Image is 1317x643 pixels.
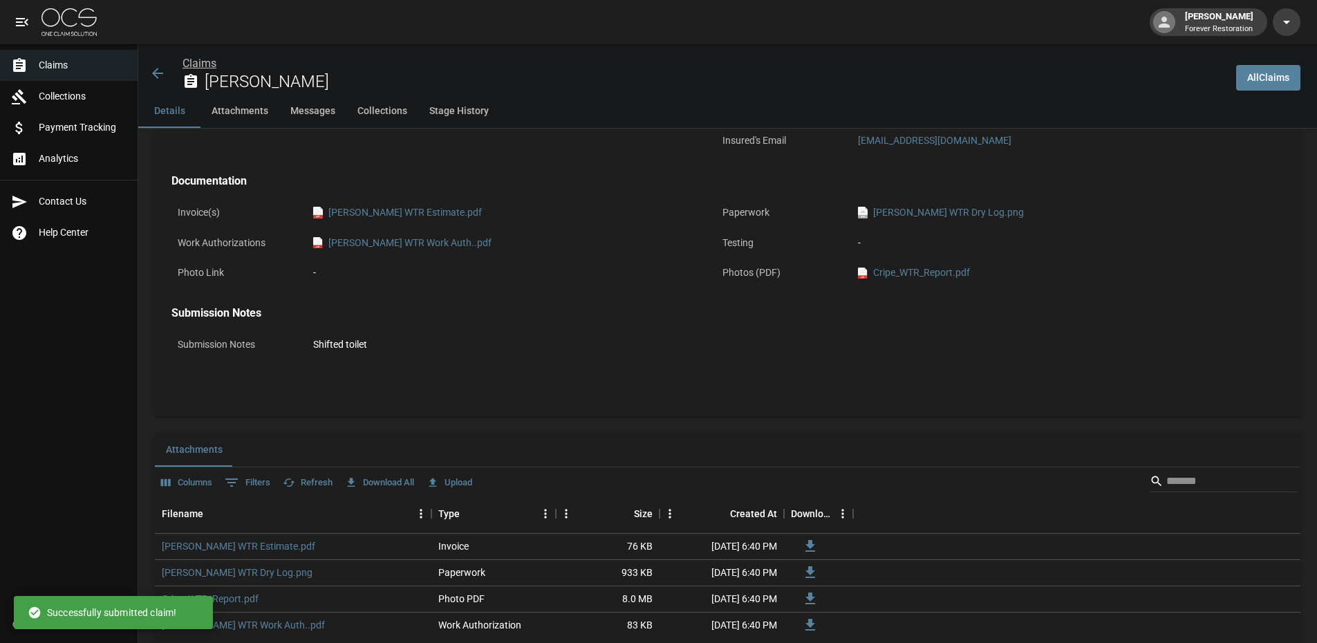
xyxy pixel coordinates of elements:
[313,265,316,280] div: -
[155,434,1300,467] div: related-list tabs
[1185,24,1253,35] p: Forever Restoration
[138,95,1317,128] div: anchor tabs
[716,259,841,286] p: Photos (PDF)
[438,592,485,606] div: Photo PDF
[730,494,777,533] div: Created At
[660,586,784,613] div: [DATE] 6:40 PM
[556,534,660,560] div: 76 KB
[858,205,1024,220] a: png[PERSON_NAME] WTR Dry Log.png
[171,306,1244,320] h4: Submission Notes
[162,566,312,579] a: [PERSON_NAME] WTR Dry Log.png
[171,230,296,257] p: Work Authorizations
[221,472,274,494] button: Show filters
[313,337,367,352] div: Shifted toilet
[1179,10,1259,35] div: [PERSON_NAME]
[41,8,97,36] img: ocs-logo-white-transparent.png
[39,151,127,166] span: Analytics
[784,494,853,533] div: Download
[556,494,660,533] div: Size
[716,199,841,226] p: Paperwork
[279,472,336,494] button: Refresh
[183,55,1225,72] nav: breadcrumb
[205,72,1225,92] h2: [PERSON_NAME]
[1150,470,1298,495] div: Search
[162,539,315,553] a: [PERSON_NAME] WTR Estimate.pdf
[39,58,127,73] span: Claims
[171,174,1244,188] h4: Documentation
[858,265,970,280] a: pdfCripe_WTR_Report.pdf
[279,95,346,128] button: Messages
[171,259,296,286] p: Photo Link
[716,127,841,154] p: Insured's Email
[660,613,784,639] div: [DATE] 6:40 PM
[12,617,125,631] div: © 2025 One Claim Solution
[342,472,418,494] button: Download All
[1236,65,1300,91] a: AllClaims
[438,494,460,533] div: Type
[418,95,500,128] button: Stage History
[556,586,660,613] div: 8.0 MB
[138,95,200,128] button: Details
[535,503,556,524] button: Menu
[39,120,127,135] span: Payment Tracking
[155,494,431,533] div: Filename
[438,566,485,579] div: Paperwork
[200,95,279,128] button: Attachments
[423,472,476,494] button: Upload
[313,236,492,250] a: pdf[PERSON_NAME] WTR Work Auth..pdf
[162,494,203,533] div: Filename
[162,618,325,632] a: [PERSON_NAME] WTR Work Auth..pdf
[155,434,234,467] button: Attachments
[556,560,660,586] div: 933 KB
[660,534,784,560] div: [DATE] 6:40 PM
[556,503,577,524] button: Menu
[39,225,127,240] span: Help Center
[39,89,127,104] span: Collections
[556,613,660,639] div: 83 KB
[346,95,418,128] button: Collections
[183,57,216,70] a: Claims
[660,560,784,586] div: [DATE] 6:40 PM
[158,472,216,494] button: Select columns
[716,230,841,257] p: Testing
[313,205,482,220] a: pdf[PERSON_NAME] WTR Estimate.pdf
[8,8,36,36] button: open drawer
[858,236,1238,250] div: -
[171,199,296,226] p: Invoice(s)
[660,503,680,524] button: Menu
[39,194,127,209] span: Contact Us
[634,494,653,533] div: Size
[438,539,469,553] div: Invoice
[438,618,521,632] div: Work Authorization
[28,600,176,625] div: Successfully submitted claim!
[791,494,832,533] div: Download
[431,494,556,533] div: Type
[171,331,296,358] p: Submission Notes
[858,135,1011,146] a: [EMAIL_ADDRESS][DOMAIN_NAME]
[832,503,853,524] button: Menu
[411,503,431,524] button: Menu
[660,494,784,533] div: Created At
